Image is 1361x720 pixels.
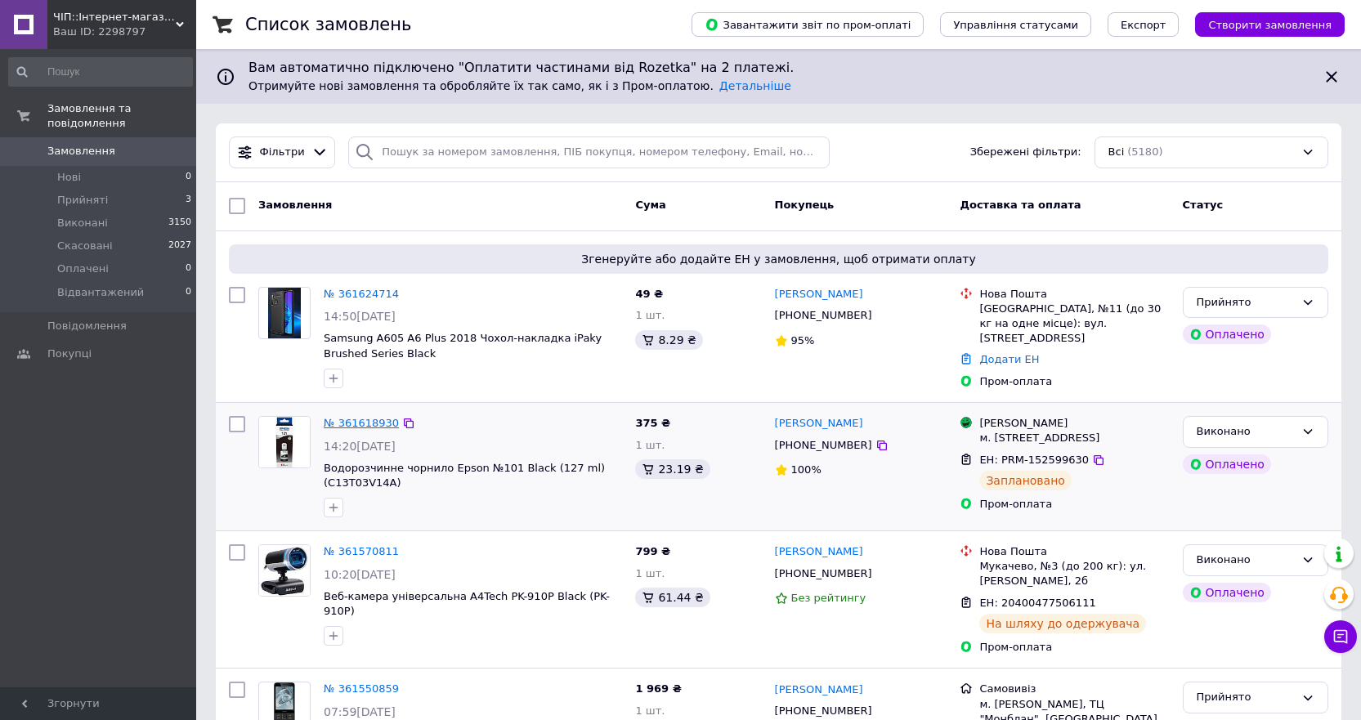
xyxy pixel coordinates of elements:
span: ЕН: PRM-152599630 [979,454,1089,466]
div: [PHONE_NUMBER] [772,563,875,584]
a: Детальніше [719,79,791,92]
span: 14:20[DATE] [324,440,396,453]
div: Ваш ID: 2298797 [53,25,196,39]
div: Прийнято [1197,689,1295,706]
div: 61.44 ₴ [635,588,710,607]
span: Управління статусами [953,19,1078,31]
span: 1 шт. [635,704,665,717]
span: 14:50[DATE] [324,310,396,323]
span: (5180) [1127,145,1162,158]
span: 49 ₴ [635,288,663,300]
span: Замовлення [47,144,115,159]
div: Заплановано [979,471,1072,490]
a: № 361618930 [324,417,399,429]
span: Вам автоматично підключено "Оплатити частинами від Rozetka" на 2 платежі. [248,59,1309,78]
div: Оплачено [1183,454,1271,474]
a: [PERSON_NAME] [775,682,863,698]
a: Додати ЕН [979,353,1039,365]
a: Фото товару [258,544,311,597]
span: Всі [1108,145,1125,160]
div: 8.29 ₴ [635,330,702,350]
div: 23.19 ₴ [635,459,710,479]
a: № 361624714 [324,288,399,300]
span: ЕН: 20400477506111 [979,597,1095,609]
span: 0 [186,285,191,300]
div: Самовивіз [979,682,1169,696]
img: Фото товару [259,545,310,596]
button: Завантажити звіт по пром-оплаті [692,12,924,37]
span: 3150 [168,216,191,230]
span: Покупці [47,347,92,361]
a: Водорозчинне чорнило Epson №101 Black (127 ml) (C13T03V14A) [324,462,605,490]
span: Повідомлення [47,319,127,333]
div: Пром-оплата [979,640,1169,655]
div: Оплачено [1183,583,1271,602]
span: 100% [791,463,822,476]
span: 3 [186,193,191,208]
a: Samsung A605 A6 Plus 2018 Чохол-накладка iPaky Brushed Series Black [324,332,602,360]
div: Виконано [1197,552,1295,569]
span: 0 [186,262,191,276]
span: 1 шт. [635,309,665,321]
div: На шляху до одержувача [979,614,1146,633]
span: 95% [791,334,815,347]
span: Скасовані [57,239,113,253]
span: Нові [57,170,81,185]
img: Фото товару [259,417,310,467]
span: Фільтри [260,145,305,160]
button: Чат з покупцем [1324,620,1357,653]
span: Прийняті [57,193,108,208]
span: Отримуйте нові замовлення та обробляйте їх так само, як і з Пром-оплатою. [248,79,791,92]
div: Мукачево, №3 (до 200 кг): ул. [PERSON_NAME], 2б [979,559,1169,588]
a: № 361550859 [324,682,399,695]
div: [PHONE_NUMBER] [772,305,875,326]
img: Фото товару [268,288,301,338]
span: Оплачені [57,262,109,276]
span: 2027 [168,239,191,253]
a: [PERSON_NAME] [775,287,863,302]
div: Виконано [1197,423,1295,440]
a: Веб-камера універсальна A4Tech PK-910P Black (PK-910P) [324,590,610,618]
button: Експорт [1108,12,1180,37]
div: м. [STREET_ADDRESS] [979,431,1169,445]
span: Згенеруйте або додайте ЕН у замовлення, щоб отримати оплату [235,251,1322,267]
div: Пром-оплата [979,497,1169,512]
span: Завантажити звіт по пром-оплаті [705,17,911,32]
a: [PERSON_NAME] [775,544,863,560]
div: Нова Пошта [979,287,1169,302]
a: № 361570811 [324,545,399,557]
span: Замовлення та повідомлення [47,101,196,131]
span: Cума [635,199,665,211]
div: Прийнято [1197,294,1295,311]
div: [GEOGRAPHIC_DATA], №11 (до 30 кг на одне місце): вул. [STREET_ADDRESS] [979,302,1169,347]
div: [PERSON_NAME] [979,416,1169,431]
span: Збережені фільтри: [970,145,1081,160]
span: Без рейтингу [791,592,866,604]
span: Створити замовлення [1208,19,1332,31]
h1: Список замовлень [245,15,411,34]
span: Доставка та оплата [960,199,1081,211]
span: Виконані [57,216,108,230]
span: 07:59[DATE] [324,705,396,718]
span: 1 969 ₴ [635,682,681,695]
button: Створити замовлення [1195,12,1345,37]
span: 1 шт. [635,439,665,451]
span: 10:20[DATE] [324,568,396,581]
a: Фото товару [258,287,311,339]
div: [PHONE_NUMBER] [772,435,875,456]
span: Статус [1183,199,1224,211]
span: Відвантажений [57,285,144,300]
span: Експорт [1121,19,1166,31]
a: [PERSON_NAME] [775,416,863,432]
input: Пошук за номером замовлення, ПІБ покупця, номером телефону, Email, номером накладної [348,136,830,168]
span: Покупець [775,199,835,211]
button: Управління статусами [940,12,1091,37]
div: Нова Пошта [979,544,1169,559]
input: Пошук [8,57,193,87]
span: 375 ₴ [635,417,670,429]
span: 0 [186,170,191,185]
span: 799 ₴ [635,545,670,557]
